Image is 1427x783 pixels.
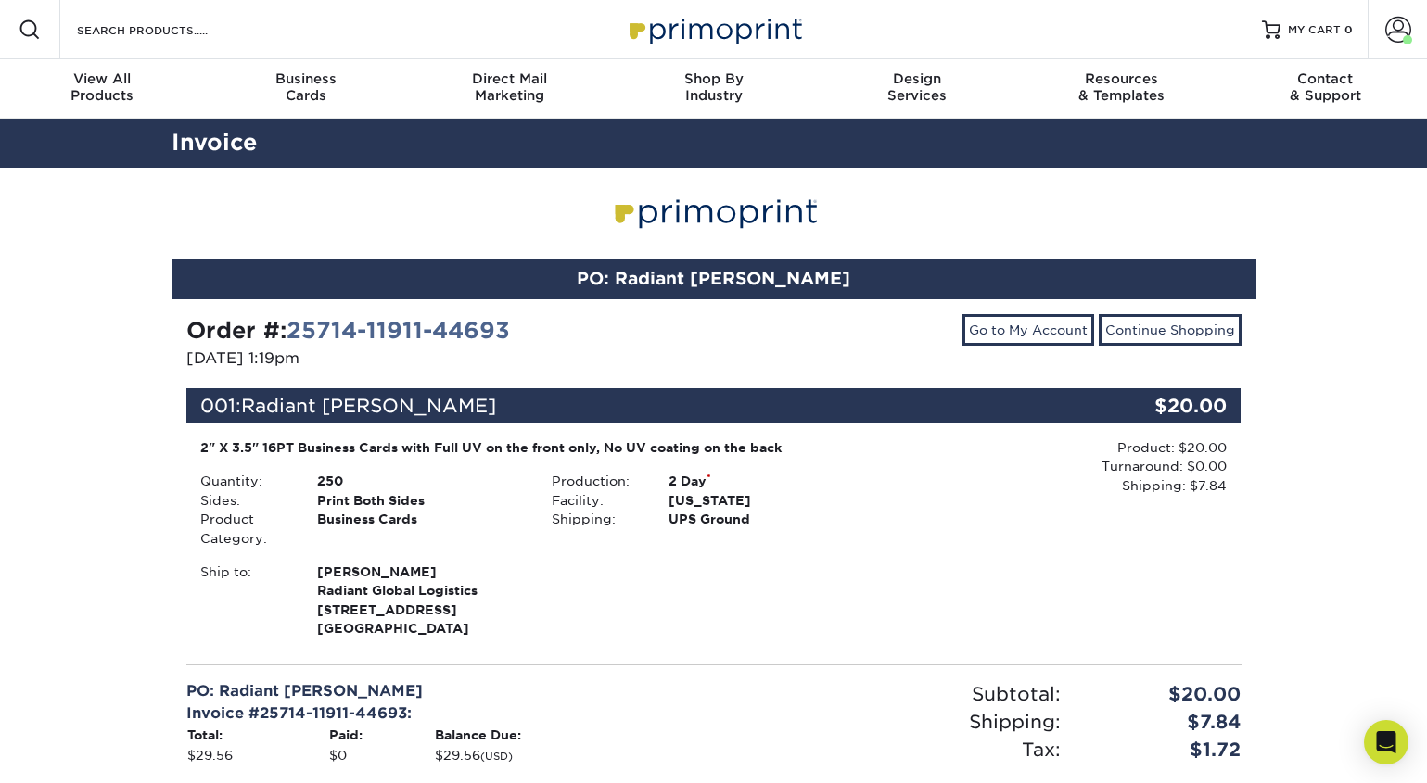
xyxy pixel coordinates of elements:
[1223,59,1427,119] a: Contact& Support
[621,9,807,49] img: Primoprint
[186,745,329,765] td: $29.56
[186,562,303,638] div: Ship to:
[408,70,612,87] span: Direct Mail
[434,725,699,745] th: Balance Due:
[1099,314,1242,346] a: Continue Shopping
[1019,70,1223,104] div: & Templates
[204,70,408,104] div: Cards
[612,70,816,87] span: Shop By
[186,702,700,725] div: Invoice #25714-11911-44693:
[612,59,816,119] a: Shop ByIndustry
[538,510,655,528] div: Shipping:
[303,491,538,510] div: Print Both Sides
[605,188,822,235] img: Primoprint
[204,70,408,87] span: Business
[655,491,889,510] div: [US_STATE]
[303,472,538,490] div: 250
[317,581,524,600] span: Radiant Global Logistics
[1075,680,1255,708] div: $20.00
[1223,70,1427,87] span: Contact
[714,708,1075,736] div: Shipping:
[186,510,303,548] div: Product Category:
[186,491,303,510] div: Sides:
[287,317,510,344] a: 25714-11911-44693
[328,745,434,765] td: $0
[186,680,700,702] div: PO: Radiant [PERSON_NAME]
[889,438,1227,495] div: Product: $20.00 Turnaround: $0.00 Shipping: $7.84
[317,562,524,636] strong: [GEOGRAPHIC_DATA]
[186,472,303,490] div: Quantity:
[158,126,1270,160] h2: Invoice
[815,70,1019,87] span: Design
[1288,22,1341,38] span: MY CART
[317,600,524,619] span: [STREET_ADDRESS]
[1019,59,1223,119] a: Resources& Templates
[815,70,1019,104] div: Services
[317,562,524,581] span: [PERSON_NAME]
[1065,388,1242,423] div: $20.00
[1019,70,1223,87] span: Resources
[434,745,699,765] td: $29.56
[408,59,612,119] a: Direct MailMarketing
[1223,70,1427,104] div: & Support
[655,472,889,490] div: 2 Day
[186,725,329,745] th: Total:
[1344,23,1353,36] span: 0
[1075,736,1255,764] div: $1.72
[75,19,256,41] input: SEARCH PRODUCTS.....
[408,70,612,104] div: Marketing
[186,347,700,370] p: [DATE] 1:19pm
[612,70,816,104] div: Industry
[200,438,876,457] div: 2" X 3.5" 16PT Business Cards with Full UV on the front only, No UV coating on the back
[714,736,1075,764] div: Tax:
[538,472,655,490] div: Production:
[1075,708,1255,736] div: $7.84
[204,59,408,119] a: BusinessCards
[241,395,496,417] span: Radiant [PERSON_NAME]
[655,510,889,528] div: UPS Ground
[172,259,1256,299] div: PO: Radiant [PERSON_NAME]
[186,388,1065,423] div: 001:
[962,314,1094,346] a: Go to My Account
[303,510,538,548] div: Business Cards
[1364,720,1408,764] div: Open Intercom Messenger
[328,725,434,745] th: Paid:
[538,491,655,510] div: Facility:
[815,59,1019,119] a: DesignServices
[186,317,510,344] strong: Order #:
[480,751,513,763] small: (USD)
[714,680,1075,708] div: Subtotal:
